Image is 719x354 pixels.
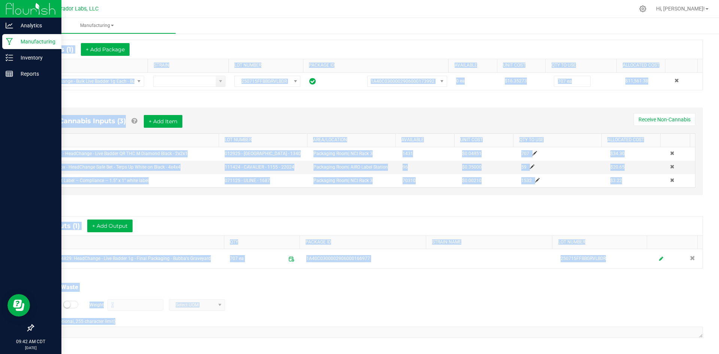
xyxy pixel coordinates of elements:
[460,137,510,143] a: Unit CostSortable
[667,137,687,143] a: Sortable
[225,151,301,156] span: 012925 - [GEOGRAPHIC_DATA] - 1340
[462,151,482,156] span: $0.04851
[638,5,647,12] div: Manage settings
[403,151,413,156] span: 1431
[653,239,695,245] a: Sortable
[610,164,625,170] span: $20.65
[81,43,130,56] button: + Add Package
[39,76,144,87] span: NO DATA FOUND
[6,70,13,78] inline-svg: Reports
[634,113,695,126] button: Receive Non-Cannabis
[313,137,392,143] a: AREA/LOCATIONSortable
[6,38,13,45] inline-svg: Manufacturing
[306,255,370,262] span: 1A40C0300002906000166977
[309,63,446,69] a: PACKAGE IDSortable
[225,137,304,143] a: LOT NUMBERSortable
[34,283,703,292] div: Total Run Waste
[519,137,599,143] a: QTY TO USESortable
[7,294,30,317] iframe: Resource center
[230,253,244,265] span: 707 ea
[607,137,658,143] a: Allocated CostSortable
[521,151,529,156] span: 707
[154,63,226,69] a: STRAINSortable
[610,178,622,183] span: $3.22
[610,151,625,156] span: $34.30
[6,22,13,29] inline-svg: Analytics
[225,178,270,183] span: 071125 - ULINE - 1687
[623,63,662,69] a: Allocated CostSortable
[54,6,98,12] span: Curador Labs, LLC
[313,164,388,170] span: Packaging Room
[656,6,705,12] span: Hi, [PERSON_NAME]!
[18,18,176,34] a: Manufacturing
[18,22,176,29] span: Manufacturing
[371,79,434,84] span: 1A40C0300002906000173992
[144,115,182,128] button: + Add Item
[456,78,459,84] span: 0
[87,220,133,232] button: + Add Output
[225,164,294,170] span: 111424 - CAVALIER - 1155 - 22024
[39,76,134,87] span: HeadChange - Bulk Live Badder 1g Each - Bubbas Graveyard
[3,345,58,351] p: [DATE]
[403,178,416,183] span: 70310
[234,63,300,69] a: LOT NUMBERSortable
[34,318,115,325] label: Comment (optional, 255 character limit)
[432,239,550,245] a: STRAIN NAMESortable
[42,117,126,125] span: Non-Cannabis Inputs (3)
[625,78,648,84] span: $11,561.38
[13,37,58,46] p: Manufacturing
[403,164,408,170] span: 96
[42,222,87,230] span: Outputs (1)
[462,178,482,183] span: $0.00210
[13,21,58,30] p: Analytics
[313,178,373,183] span: Packaging Room
[401,137,452,143] a: AVAILABLESortable
[306,239,423,245] a: PACKAGE IDSortable
[671,63,695,69] a: Sortable
[46,164,180,170] span: Case box - HeadChange Safe Bet - Terps Up White on Black - 4x4x4
[556,249,652,268] td: 250715FFBBGRVLBDR
[131,117,137,125] a: Add Non-Cannabis items that were also consumed in the run (e.g. gloves and packaging); Also add N...
[503,63,543,69] a: Unit CostSortable
[552,63,614,69] a: QTY TO USESortable
[235,76,291,87] span: 250715FFBBGRVLBDR
[309,77,316,86] span: In Sync
[455,63,494,69] a: AVAILABLESortable
[34,249,225,268] td: M00001424829: HeadChange - Live Badder 1g - Final Packaging - Bubba's Graveyard
[348,178,373,183] span: | NCI Rack 3
[462,164,482,170] span: $0.35000
[48,137,216,143] a: ITEMSortable
[313,151,373,156] span: Packaging Room
[42,45,81,54] span: Inputs (1)
[13,69,58,78] p: Reports
[348,151,373,156] span: | NCI Rack 3
[285,253,297,265] span: Package timestamp is valid
[367,76,447,87] span: NO DATA FOUND
[46,151,188,156] span: Jar Box - HeadChange - Live Badder QR THC M Diamond Black - 2x2x1
[90,302,104,308] label: Weight
[40,239,221,245] a: ITEMSortable
[13,53,58,62] p: Inventory
[521,178,532,183] span: 1532
[6,54,13,61] inline-svg: Inventory
[558,239,644,245] a: LOT NUMBERSortable
[348,164,388,170] span: | AIRO Label Station
[230,239,297,245] a: QTYSortable
[505,78,527,84] span: $16.35273
[521,164,527,170] span: 59
[46,178,149,183] span: Product Label – Compliance – 1.5” x 1" white label
[3,338,58,345] p: 09:42 AM CDT
[40,63,145,69] a: ITEMSortable
[460,78,465,84] span: ea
